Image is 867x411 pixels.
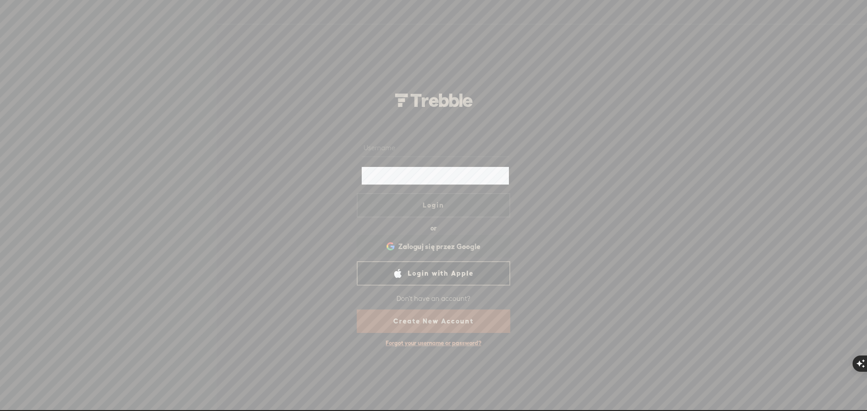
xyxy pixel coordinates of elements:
div: Zaloguj się przez Google [357,235,510,258]
input: Username [362,139,508,157]
div: or [430,221,437,236]
a: Create New Account [357,309,510,333]
div: Don't have an account? [396,289,471,308]
a: Login [357,193,510,217]
div: Forgot your username or password? [381,335,486,351]
span: Zaloguj się przez Google [398,242,480,251]
a: Login with Apple [357,261,510,286]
